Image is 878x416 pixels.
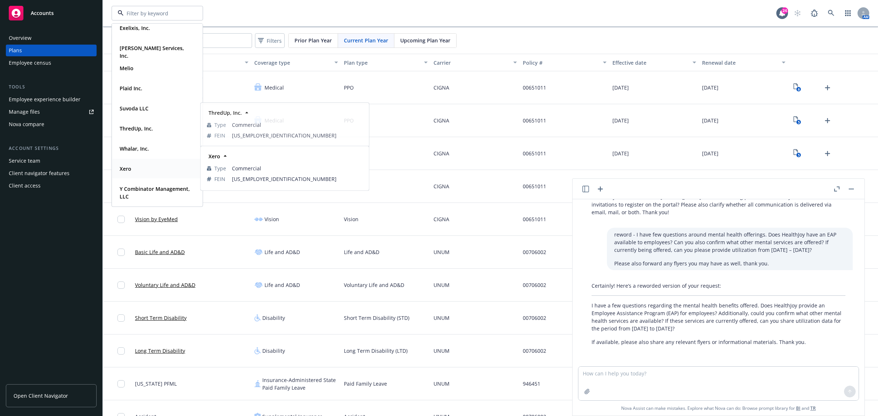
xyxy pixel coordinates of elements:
span: 00651011 [523,84,546,91]
div: Account settings [6,145,97,152]
span: [US_STATE] PFML [135,380,177,387]
span: [DATE] [702,117,718,124]
span: UNUM [434,248,450,256]
span: Disability [262,314,285,322]
span: Disability [262,347,285,355]
div: Client access [9,180,41,192]
a: Overview [6,32,97,44]
span: Life and AD&D [264,248,300,256]
a: Client navigator features [6,167,97,179]
div: Policy # [523,59,599,67]
strong: Xero [120,165,131,172]
span: UNUM [434,380,450,387]
input: Toggle Row Selected [117,380,125,387]
a: Short Term Disability [135,314,187,322]
a: Nova compare [6,118,97,130]
strong: [PERSON_NAME] Services, Inc. [120,45,184,59]
span: Medical [264,84,284,91]
div: Coverage type [254,59,330,67]
div: Effective date [612,59,688,67]
span: Current Plan Year [344,37,388,44]
a: Service team [6,155,97,167]
div: Employee experience builder [9,94,80,105]
div: Manage files [9,106,40,118]
div: 24 [781,7,788,14]
a: Voluntary Life and AD&D [135,281,195,289]
a: Plans [6,45,97,56]
div: Service team [9,155,40,167]
button: Renewal date [699,54,789,71]
input: Toggle Row Selected [117,314,125,322]
strong: ThredUp, Inc. [120,125,153,132]
p: Please also forward any flyers you may have as well, thank you. [614,260,845,267]
div: Renewal date [702,59,778,67]
div: Plan type [344,59,420,67]
strong: Plaid Inc. [120,85,142,92]
a: Switch app [841,6,855,20]
div: Client navigator features [9,167,70,179]
span: [DATE] [612,84,629,91]
span: CIGNA [434,182,449,190]
button: Coverage type [251,54,341,71]
input: Toggle Row Selected [117,347,125,355]
strong: Exelixis, Inc. [120,24,150,31]
span: 00706002 [523,347,546,355]
span: Type [214,164,226,172]
a: View Plan Documents [791,115,803,126]
div: Carrier [434,59,509,67]
span: CIGNA [434,150,449,157]
input: Filter by keyword [124,10,188,17]
span: PPO [344,84,354,91]
button: Plan type [341,54,431,71]
div: Plans [9,45,22,56]
span: UNUM [434,314,450,322]
a: Report a Bug [807,6,822,20]
span: Commercial [232,121,363,129]
span: 946451 [523,380,540,387]
a: Vision by EyeMed [135,215,178,223]
strong: Suvoda LLC [120,105,149,112]
span: [DATE] [612,150,629,157]
text: 5 [798,153,799,158]
a: Employee census [6,57,97,69]
span: 00651011 [523,182,546,190]
span: 00706002 [523,281,546,289]
span: [DATE] [702,84,718,91]
a: Long Term Disability [135,347,185,355]
a: Upload Plan Documents [822,148,833,159]
span: 00651011 [523,150,546,157]
a: Manage files [6,106,97,118]
span: Open Client Navigator [14,392,68,400]
a: View Plan Documents [791,148,803,159]
div: Tools [6,83,97,91]
span: [DATE] [612,117,629,124]
div: Employee census [9,57,51,69]
a: Accounts [6,3,97,23]
a: TR [810,405,816,411]
span: Filters [267,37,282,45]
span: Voluntary Life and AD&D [344,281,404,289]
div: Nova compare [9,118,44,130]
span: UNUM [434,281,450,289]
span: Life and AD&D [264,281,300,289]
button: Policy # [520,54,609,71]
span: Short Term Disability (STD) [344,314,409,322]
div: Overview [9,32,31,44]
strong: ThredUp, Inc. [209,109,242,116]
a: Search [824,6,838,20]
span: Upcoming Plan Year [400,37,450,44]
span: Vision [344,215,359,223]
span: Long Term Disability (LTD) [344,347,408,355]
p: I have a few questions regarding the mental health benefits offered. Does HealthJoy provide an Em... [592,302,845,332]
span: FEIN [214,175,225,183]
span: Prior Plan Year [294,37,332,44]
span: 00706002 [523,314,546,322]
span: Type [214,121,226,129]
span: Filters [256,35,283,46]
span: Paid Family Leave [344,380,387,387]
span: Accounts [31,10,54,16]
span: [DATE] [702,150,718,157]
a: View Plan Documents [791,82,803,94]
span: [US_EMPLOYER_IDENTIFICATION_NUMBER] [232,175,363,183]
a: BI [796,405,800,411]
